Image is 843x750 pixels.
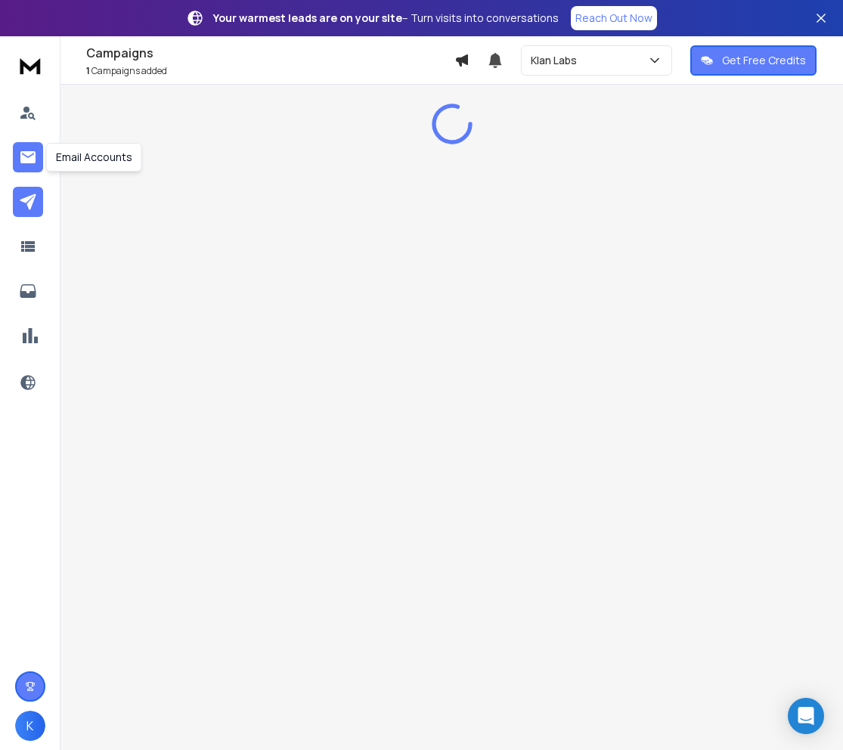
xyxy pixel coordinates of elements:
[86,64,90,77] span: 1
[575,11,652,26] p: Reach Out Now
[86,65,454,77] p: Campaigns added
[15,711,45,741] button: K
[213,11,559,26] p: – Turn visits into conversations
[86,44,454,62] h1: Campaigns
[15,51,45,79] img: logo
[213,11,402,25] strong: Your warmest leads are on your site
[722,53,806,68] p: Get Free Credits
[788,698,824,734] div: Open Intercom Messenger
[531,53,583,68] p: Klan Labs
[571,6,657,30] a: Reach Out Now
[690,45,817,76] button: Get Free Credits
[46,143,142,172] div: Email Accounts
